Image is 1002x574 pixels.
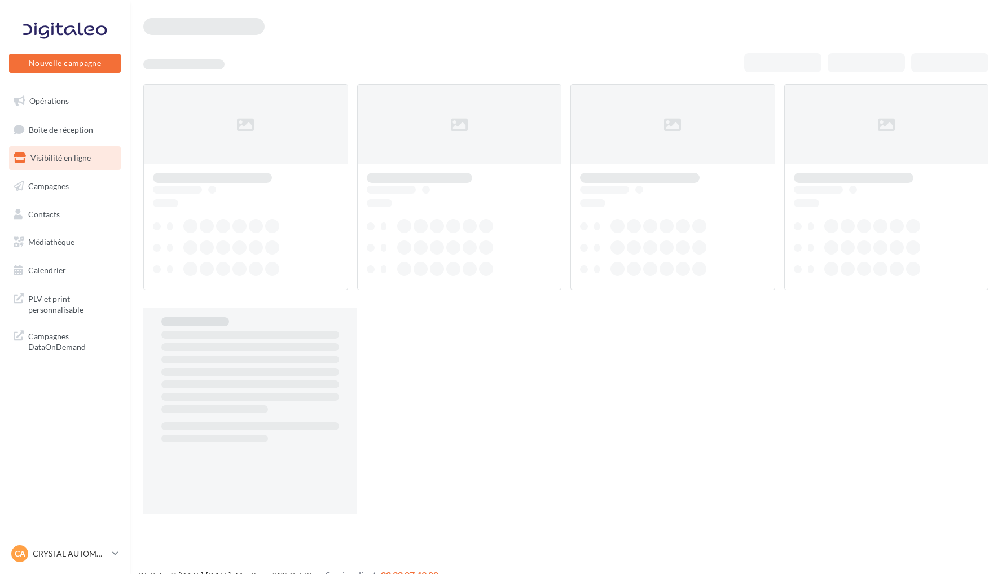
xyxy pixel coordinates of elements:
p: CRYSTAL AUTOMOBILES [33,548,108,559]
a: Boîte de réception [7,117,123,142]
a: PLV et print personnalisable [7,287,123,320]
a: Campagnes DataOnDemand [7,324,123,357]
a: CA CRYSTAL AUTOMOBILES [9,543,121,564]
a: Contacts [7,203,123,226]
span: PLV et print personnalisable [28,291,116,316]
span: Médiathèque [28,237,74,247]
a: Campagnes [7,174,123,198]
span: Opérations [29,96,69,106]
a: Opérations [7,89,123,113]
a: Visibilité en ligne [7,146,123,170]
a: Calendrier [7,258,123,282]
span: Calendrier [28,265,66,275]
span: Campagnes DataOnDemand [28,328,116,353]
span: Boîte de réception [29,124,93,134]
a: Médiathèque [7,230,123,254]
span: CA [15,548,25,559]
button: Nouvelle campagne [9,54,121,73]
span: Contacts [28,209,60,218]
span: Visibilité en ligne [30,153,91,163]
span: Campagnes [28,181,69,191]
